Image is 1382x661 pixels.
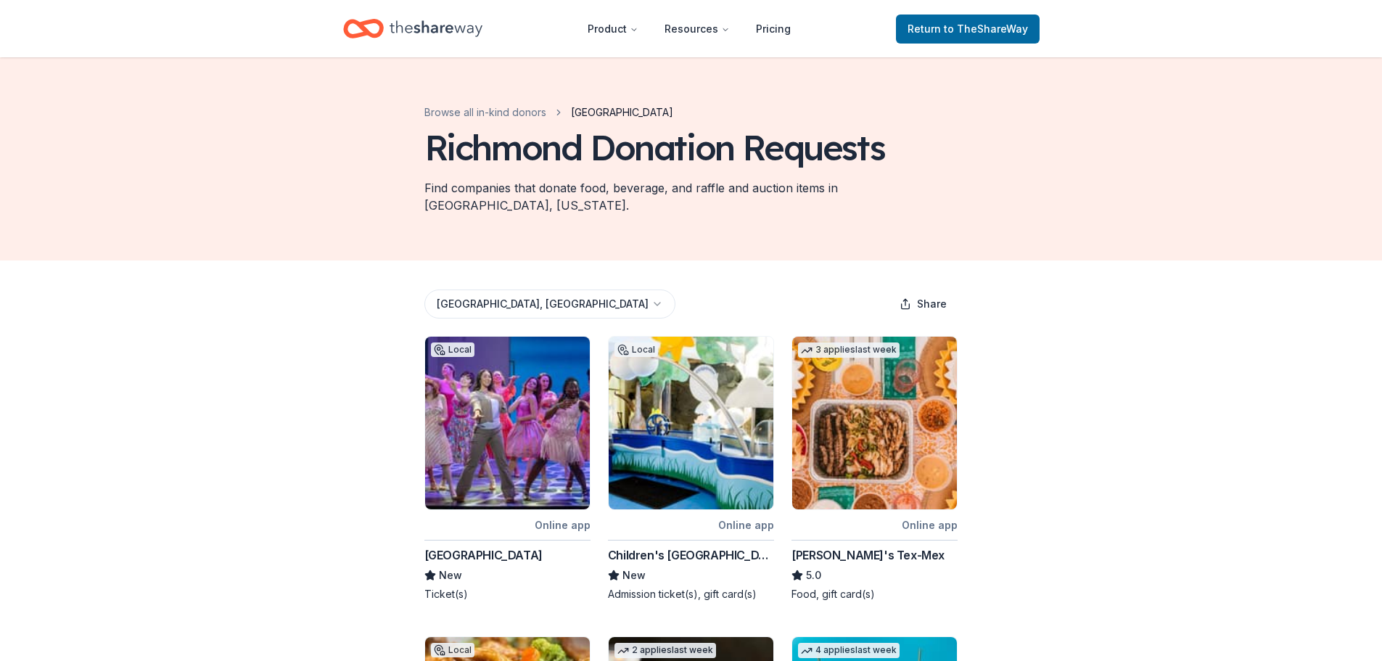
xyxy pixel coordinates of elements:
a: Image for Altria TheaterLocalOnline app[GEOGRAPHIC_DATA]NewTicket(s) [424,336,591,602]
div: Online app [902,516,958,534]
img: Image for Children's Museum of Richmond [609,337,773,509]
span: Share [917,295,947,313]
div: Local [614,342,658,357]
a: Returnto TheShareWay [896,15,1040,44]
a: Browse all in-kind donors [424,104,546,121]
span: New [439,567,462,584]
div: Online app [535,516,591,534]
button: Product [576,15,650,44]
div: Ticket(s) [424,587,591,602]
div: Admission ticket(s), gift card(s) [608,587,774,602]
div: Children's [GEOGRAPHIC_DATA] [608,546,774,564]
img: Image for Chuy's Tex-Mex [792,337,957,509]
span: [GEOGRAPHIC_DATA] [571,104,673,121]
div: Find companies that donate food, beverage, and raffle and auction items in [GEOGRAPHIC_DATA], [US... [424,179,958,214]
span: New [622,567,646,584]
span: Return [908,20,1028,38]
div: 3 applies last week [798,342,900,358]
nav: breadcrumb [424,104,673,121]
div: Local [431,643,474,657]
div: [PERSON_NAME]'s Tex-Mex [791,546,945,564]
a: Home [343,12,482,46]
a: Image for Children's Museum of RichmondLocalOnline appChildren's [GEOGRAPHIC_DATA]NewAdmission ti... [608,336,774,602]
img: Image for Altria Theater [425,337,590,509]
button: Resources [653,15,741,44]
div: 4 applies last week [798,643,900,658]
div: [GEOGRAPHIC_DATA] [424,546,543,564]
div: 2 applies last week [614,643,716,658]
nav: Main [576,12,802,46]
a: Pricing [744,15,802,44]
span: to TheShareWay [944,22,1028,35]
div: Richmond Donation Requests [424,127,885,168]
span: 5.0 [806,567,821,584]
div: Food, gift card(s) [791,587,958,602]
button: Share [888,290,958,319]
div: Local [431,342,474,357]
div: Online app [718,516,774,534]
a: Image for Chuy's Tex-Mex3 applieslast weekOnline app[PERSON_NAME]'s Tex-Mex5.0Food, gift card(s) [791,336,958,602]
